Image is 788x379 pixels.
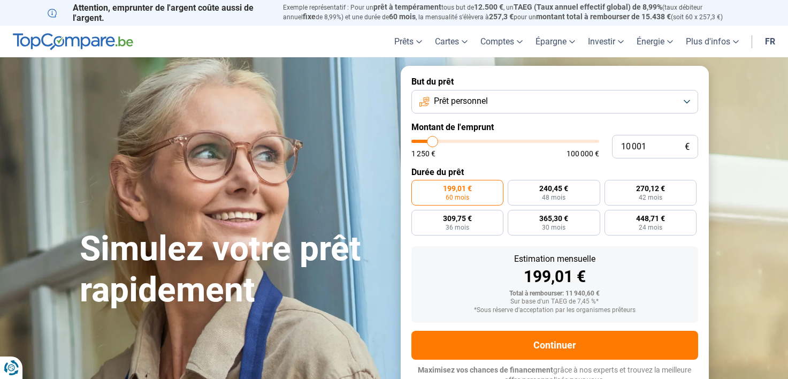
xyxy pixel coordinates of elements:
span: 42 mois [639,194,662,201]
span: 257,3 € [489,12,514,21]
h1: Simulez votre prêt rapidement [80,229,388,311]
span: fixe [303,12,316,21]
img: TopCompare [13,33,133,50]
a: Énergie [630,26,679,57]
span: 309,75 € [443,215,472,222]
span: 1 250 € [411,150,435,157]
label: Durée du prêt [411,167,698,177]
span: 240,45 € [539,185,568,192]
span: 12.500 € [474,3,503,11]
div: 199,01 € [420,269,690,285]
span: Prêt personnel [434,95,488,107]
div: Total à rembourser: 11 940,60 € [420,290,690,298]
span: 30 mois [542,224,565,231]
a: Cartes [429,26,474,57]
span: Maximisez vos chances de financement [418,366,553,374]
a: Comptes [474,26,529,57]
div: Estimation mensuelle [420,255,690,263]
a: Prêts [388,26,429,57]
a: Investir [582,26,630,57]
span: montant total à rembourser de 15.438 € [536,12,671,21]
button: Continuer [411,331,698,360]
p: Exemple représentatif : Pour un tous but de , un (taux débiteur annuel de 8,99%) et une durée de ... [283,3,741,22]
div: Sur base d'un TAEG de 7,45 %* [420,298,690,306]
span: 24 mois [639,224,662,231]
span: 48 mois [542,194,565,201]
a: fr [759,26,782,57]
label: Montant de l'emprunt [411,122,698,132]
span: 60 mois [389,12,416,21]
span: 199,01 € [443,185,472,192]
span: prêt à tempérament [373,3,441,11]
span: € [685,142,690,151]
button: Prêt personnel [411,90,698,113]
span: 100 000 € [567,150,599,157]
div: *Sous réserve d'acceptation par les organismes prêteurs [420,307,690,314]
span: 36 mois [446,224,469,231]
span: 448,71 € [636,215,665,222]
span: 365,30 € [539,215,568,222]
p: Attention, emprunter de l'argent coûte aussi de l'argent. [48,3,270,23]
span: 270,12 € [636,185,665,192]
a: Plus d'infos [679,26,745,57]
span: 60 mois [446,194,469,201]
a: Épargne [529,26,582,57]
span: TAEG (Taux annuel effectif global) de 8,99% [514,3,662,11]
label: But du prêt [411,77,698,87]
